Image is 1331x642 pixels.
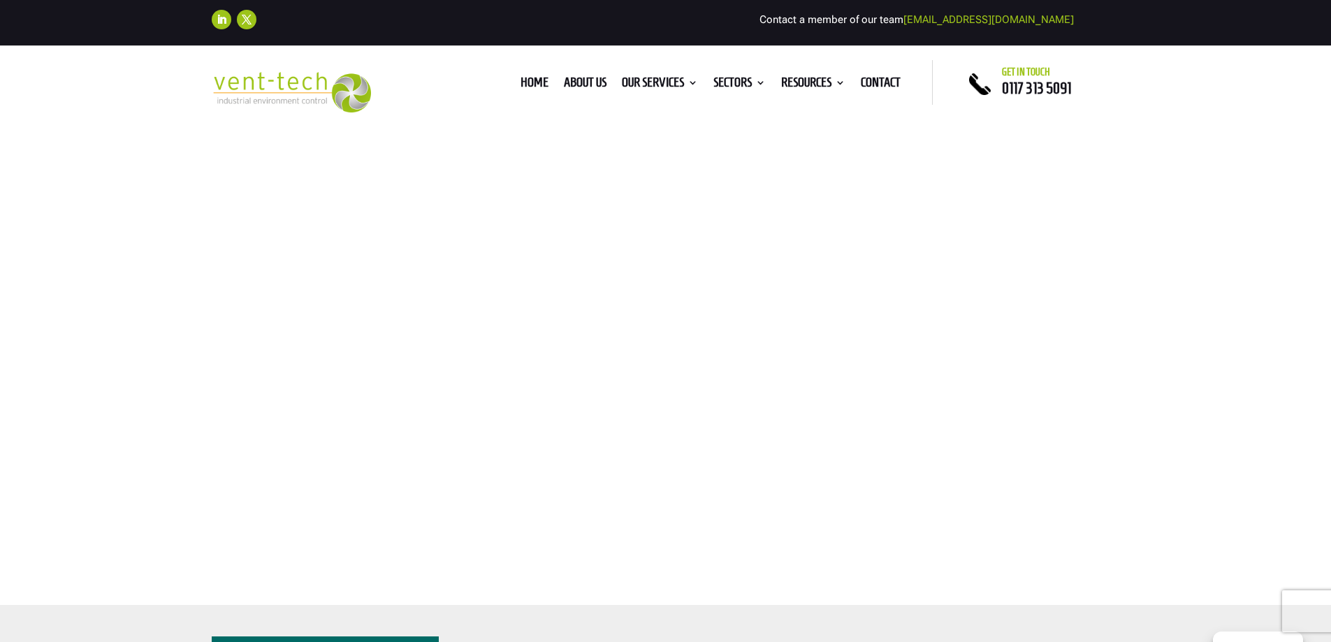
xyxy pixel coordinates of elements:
a: Sectors [713,78,766,93]
span: Get in touch [1002,66,1050,78]
a: Follow on LinkedIn [212,10,231,29]
span: Contact a member of our team [759,13,1074,26]
a: About us [564,78,606,93]
a: Contact [861,78,901,93]
a: Follow on X [237,10,256,29]
img: 2023-09-27T08_35_16.549ZVENT-TECH---Clear-background [212,72,372,113]
a: 0117 313 5091 [1002,80,1071,96]
a: Resources [781,78,845,93]
a: Home [521,78,548,93]
a: Our Services [622,78,698,93]
a: [EMAIL_ADDRESS][DOMAIN_NAME] [903,13,1074,26]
